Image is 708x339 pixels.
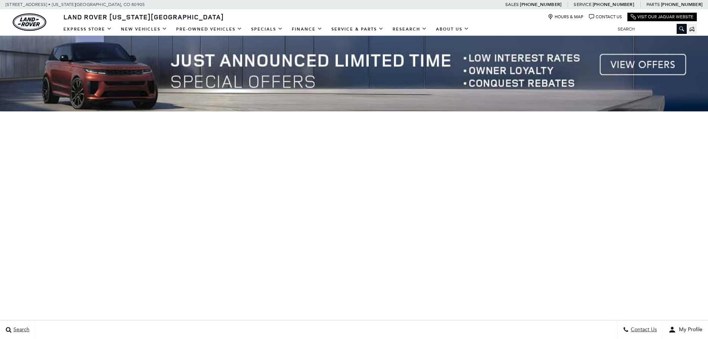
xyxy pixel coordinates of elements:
a: Hours & Map [548,14,583,20]
a: Specials [247,23,287,36]
span: Service [574,2,591,7]
span: Parts [646,2,660,7]
span: Land Rover [US_STATE][GEOGRAPHIC_DATA] [63,12,224,21]
img: Land Rover [13,13,46,31]
a: [PHONE_NUMBER] [520,1,561,7]
span: Search [12,327,29,333]
a: land-rover [13,13,46,31]
span: Sales [505,2,519,7]
span: Contact Us [629,327,657,333]
nav: Main Navigation [59,23,474,36]
a: Visit Our Jaguar Website [631,14,693,20]
a: New Vehicles [116,23,172,36]
a: Service & Parts [327,23,388,36]
input: Search [612,25,687,34]
span: My Profile [676,327,702,333]
a: [STREET_ADDRESS] • [US_STATE][GEOGRAPHIC_DATA], CO 80905 [6,2,145,7]
button: user-profile-menu [663,320,708,339]
a: EXPRESS STORE [59,23,116,36]
a: Contact Us [589,14,622,20]
a: About Us [431,23,474,36]
a: [PHONE_NUMBER] [593,1,634,7]
a: Land Rover [US_STATE][GEOGRAPHIC_DATA] [59,12,228,21]
a: Finance [287,23,327,36]
a: Pre-Owned Vehicles [172,23,247,36]
a: Research [388,23,431,36]
a: [PHONE_NUMBER] [661,1,702,7]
